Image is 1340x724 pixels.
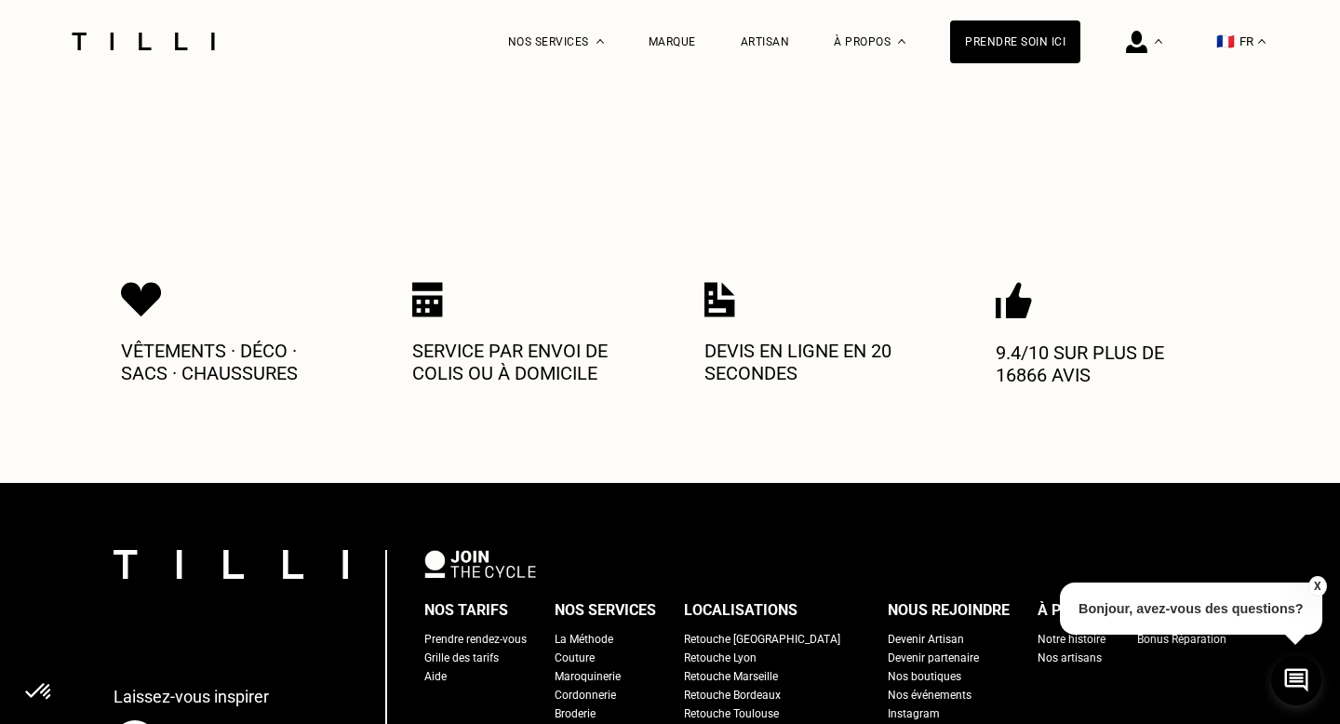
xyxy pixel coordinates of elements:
[555,667,621,686] a: Maroquinerie
[424,550,536,578] img: logo Join The Cycle
[1038,649,1102,667] a: Nos artisans
[555,597,656,624] div: Nos services
[1307,576,1326,597] button: X
[1060,583,1322,635] p: Bonjour, avez-vous des questions?
[1216,33,1235,50] span: 🇫🇷
[555,704,596,723] a: Broderie
[996,282,1032,319] img: Icon
[704,282,735,317] img: Icon
[1155,39,1162,44] img: Menu déroulant
[412,282,443,317] img: Icon
[684,630,840,649] a: Retouche [GEOGRAPHIC_DATA]
[684,667,778,686] a: Retouche Marseille
[555,630,613,649] a: La Méthode
[1126,31,1147,53] img: icône connexion
[1038,630,1105,649] a: Notre histoire
[950,20,1080,63] a: Prendre soin ici
[684,649,757,667] a: Retouche Lyon
[888,630,964,649] a: Devenir Artisan
[424,649,499,667] a: Grille des tarifs
[704,340,928,384] p: Devis en ligne en 20 secondes
[888,686,971,704] a: Nos événements
[596,39,604,44] img: Menu déroulant
[555,649,595,667] a: Couture
[555,686,616,704] a: Cordonnerie
[424,630,527,649] a: Prendre rendez-vous
[741,35,790,48] a: Artisan
[121,282,162,317] img: Icon
[888,704,940,723] a: Instagram
[684,686,781,704] a: Retouche Bordeaux
[121,340,344,384] p: Vêtements · Déco · Sacs · Chaussures
[888,597,1010,624] div: Nous rejoindre
[65,33,221,50] img: Logo du service de couturière Tilli
[888,667,961,686] a: Nos boutiques
[684,704,779,723] a: Retouche Toulouse
[684,597,797,624] div: Localisations
[114,550,348,579] img: logo Tilli
[649,35,696,48] a: Marque
[898,39,905,44] img: Menu déroulant à propos
[424,667,447,686] a: Aide
[424,597,508,624] div: Nos tarifs
[888,649,979,667] a: Devenir partenaire
[1258,39,1266,44] img: menu déroulant
[1038,597,1109,624] div: À propos
[412,340,636,384] p: Service par envoi de colis ou à domicile
[114,687,269,706] p: Laissez-vous inspirer
[996,342,1219,386] p: 9.4/10 sur plus de 16866 avis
